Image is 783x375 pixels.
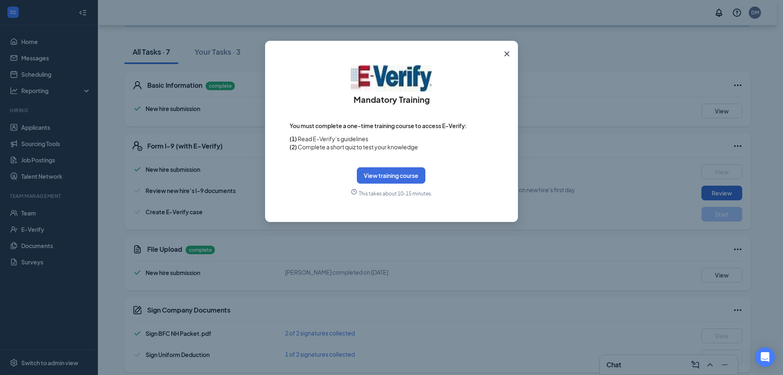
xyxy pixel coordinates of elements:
[297,143,418,151] span: Complete a short quiz to test your knowledge
[290,143,297,151] span: (2)
[351,189,357,195] svg: Clock
[357,167,425,184] button: View training course
[496,41,518,67] button: Close
[502,49,512,59] svg: Cross
[290,135,297,143] span: (1)
[357,191,432,197] span: This takes about 10-15 minutes.
[290,122,493,130] span: You must complete a one-time training course to access E-Verify:
[354,91,430,105] h4: Mandatory Training
[755,347,775,367] div: Open Intercom Messenger
[297,135,368,143] span: Read E-Verify’s guidelines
